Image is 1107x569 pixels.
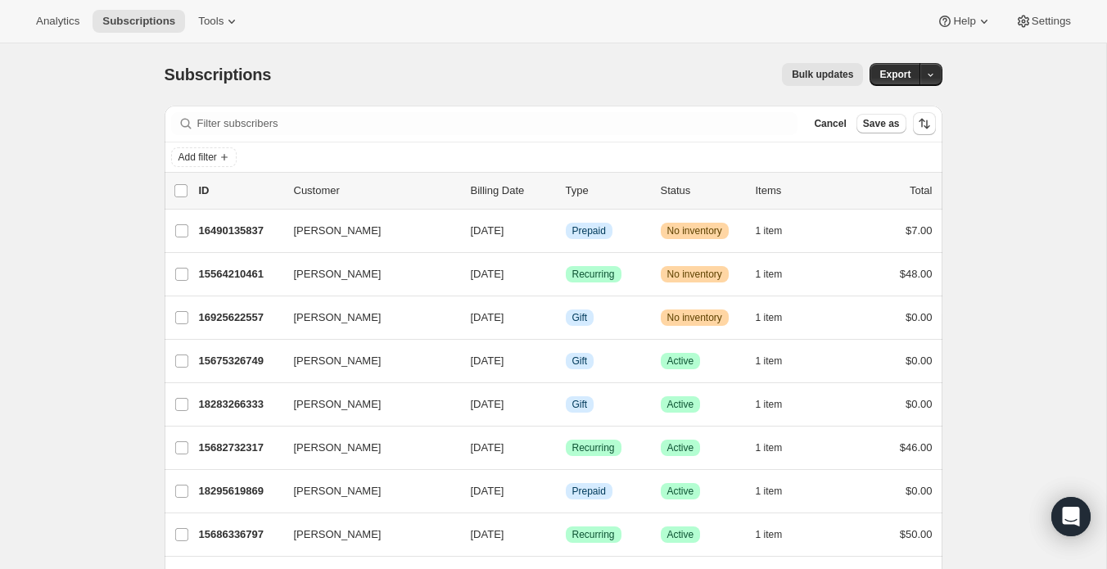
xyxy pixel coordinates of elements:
[188,10,250,33] button: Tools
[667,311,722,324] span: No inventory
[792,68,853,81] span: Bulk updates
[756,263,801,286] button: 1 item
[294,223,382,239] span: [PERSON_NAME]
[284,218,448,244] button: [PERSON_NAME]
[199,436,933,459] div: 15682732317[PERSON_NAME][DATE]SuccessRecurringSuccessActive1 item$46.00
[667,224,722,237] span: No inventory
[756,393,801,416] button: 1 item
[1051,497,1091,536] div: Open Intercom Messenger
[26,10,89,33] button: Analytics
[199,523,933,546] div: 15686336797[PERSON_NAME][DATE]SuccessRecurringSuccessActive1 item$50.00
[756,528,783,541] span: 1 item
[756,350,801,373] button: 1 item
[294,309,382,326] span: [PERSON_NAME]
[93,10,185,33] button: Subscriptions
[667,441,694,454] span: Active
[906,398,933,410] span: $0.00
[807,114,852,133] button: Cancel
[199,183,933,199] div: IDCustomerBilling DateTypeStatusItemsTotal
[572,398,588,411] span: Gift
[178,151,217,164] span: Add filter
[284,435,448,461] button: [PERSON_NAME]
[1032,15,1071,28] span: Settings
[953,15,975,28] span: Help
[471,528,504,540] span: [DATE]
[879,68,910,81] span: Export
[102,15,175,28] span: Subscriptions
[471,224,504,237] span: [DATE]
[661,183,743,199] p: Status
[284,305,448,331] button: [PERSON_NAME]
[294,266,382,282] span: [PERSON_NAME]
[36,15,79,28] span: Analytics
[471,354,504,367] span: [DATE]
[913,112,936,135] button: Sort the results
[284,522,448,548] button: [PERSON_NAME]
[294,183,458,199] p: Customer
[572,311,588,324] span: Gift
[756,398,783,411] span: 1 item
[900,528,933,540] span: $50.00
[294,440,382,456] span: [PERSON_NAME]
[471,441,504,454] span: [DATE]
[870,63,920,86] button: Export
[199,309,281,326] p: 16925622557
[199,266,281,282] p: 15564210461
[1005,10,1081,33] button: Settings
[572,224,606,237] span: Prepaid
[199,183,281,199] p: ID
[756,224,783,237] span: 1 item
[856,114,906,133] button: Save as
[572,485,606,498] span: Prepaid
[199,480,933,503] div: 18295619869[PERSON_NAME][DATE]InfoPrepaidSuccessActive1 item$0.00
[572,268,615,281] span: Recurring
[199,396,281,413] p: 18283266333
[294,526,382,543] span: [PERSON_NAME]
[863,117,900,130] span: Save as
[572,528,615,541] span: Recurring
[294,483,382,499] span: [PERSON_NAME]
[756,311,783,324] span: 1 item
[756,268,783,281] span: 1 item
[910,183,932,199] p: Total
[471,398,504,410] span: [DATE]
[199,393,933,416] div: 18283266333[PERSON_NAME][DATE]InfoGiftSuccessActive1 item$0.00
[199,306,933,329] div: 16925622557[PERSON_NAME][DATE]InfoGiftWarningNo inventory1 item$0.00
[471,485,504,497] span: [DATE]
[906,311,933,323] span: $0.00
[471,311,504,323] span: [DATE]
[566,183,648,199] div: Type
[197,112,798,135] input: Filter subscribers
[198,15,224,28] span: Tools
[756,485,783,498] span: 1 item
[756,480,801,503] button: 1 item
[927,10,1001,33] button: Help
[471,183,553,199] p: Billing Date
[756,441,783,454] span: 1 item
[294,353,382,369] span: [PERSON_NAME]
[667,485,694,498] span: Active
[199,350,933,373] div: 15675326749[PERSON_NAME][DATE]InfoGiftSuccessActive1 item$0.00
[199,353,281,369] p: 15675326749
[814,117,846,130] span: Cancel
[667,268,722,281] span: No inventory
[782,63,863,86] button: Bulk updates
[756,306,801,329] button: 1 item
[756,183,838,199] div: Items
[756,354,783,368] span: 1 item
[284,348,448,374] button: [PERSON_NAME]
[284,478,448,504] button: [PERSON_NAME]
[756,436,801,459] button: 1 item
[294,396,382,413] span: [PERSON_NAME]
[199,223,281,239] p: 16490135837
[199,526,281,543] p: 15686336797
[199,263,933,286] div: 15564210461[PERSON_NAME][DATE]SuccessRecurringWarningNo inventory1 item$48.00
[165,65,272,84] span: Subscriptions
[900,441,933,454] span: $46.00
[199,440,281,456] p: 15682732317
[199,219,933,242] div: 16490135837[PERSON_NAME][DATE]InfoPrepaidWarningNo inventory1 item$7.00
[756,523,801,546] button: 1 item
[199,483,281,499] p: 18295619869
[906,224,933,237] span: $7.00
[572,354,588,368] span: Gift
